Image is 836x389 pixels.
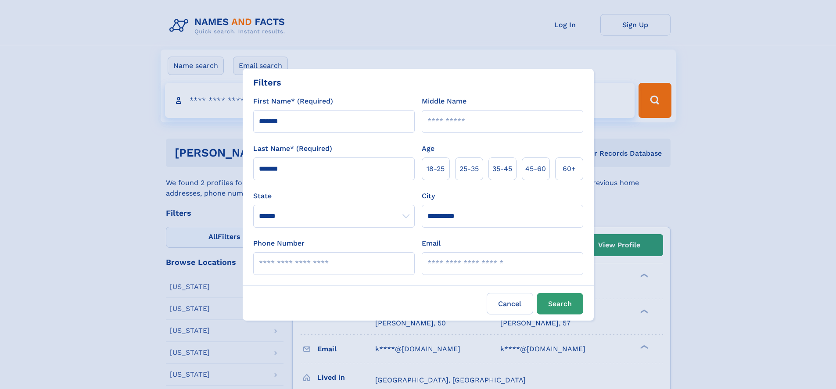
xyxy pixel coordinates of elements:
label: Email [422,238,441,249]
label: State [253,191,415,201]
label: Cancel [487,293,533,314]
label: City [422,191,435,201]
label: Last Name* (Required) [253,143,332,154]
span: 18‑25 [427,164,445,174]
span: 25‑35 [459,164,479,174]
span: 35‑45 [492,164,512,174]
div: Filters [253,76,281,89]
label: First Name* (Required) [253,96,333,107]
button: Search [537,293,583,314]
label: Age [422,143,434,154]
span: 60+ [563,164,576,174]
label: Phone Number [253,238,305,249]
label: Middle Name [422,96,466,107]
span: 45‑60 [525,164,546,174]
